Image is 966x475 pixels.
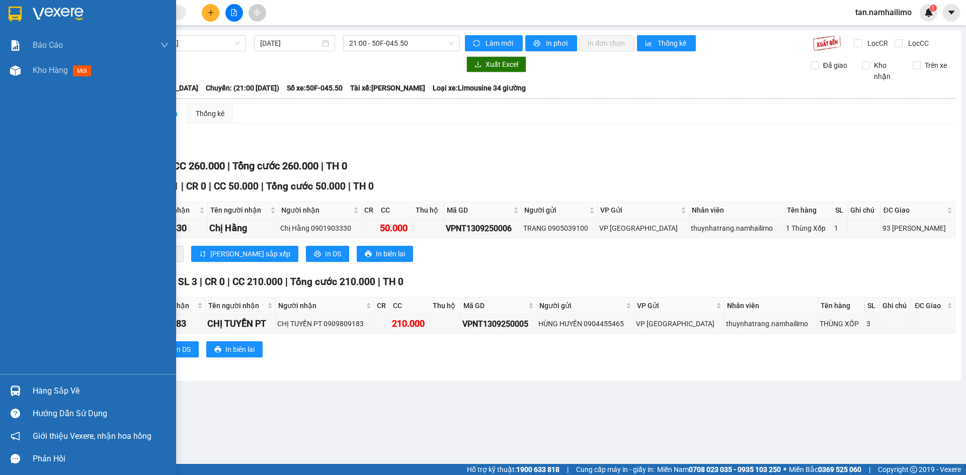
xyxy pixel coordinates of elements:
th: SL [833,202,848,219]
span: download [474,61,481,69]
div: Thống kê [196,108,224,119]
div: 1 Thùng Xốp [786,223,831,234]
img: solution-icon [10,40,21,51]
span: ĐC Giao [915,300,945,311]
div: 1 [834,223,846,234]
div: VPNT1309250005 [462,318,535,330]
span: bar-chart [645,40,654,48]
div: VP [GEOGRAPHIC_DATA] [599,223,687,234]
img: warehouse-icon [10,386,21,396]
td: VP Nha Trang [598,219,689,238]
div: 210.000 [392,317,428,331]
th: Ghi chú [880,298,913,314]
span: Kho nhận [870,60,905,82]
button: printerIn phơi [525,35,577,51]
span: printer [214,346,221,354]
span: Tài xế: [PERSON_NAME] [350,82,425,93]
span: VP Gửi [600,205,679,216]
span: [PERSON_NAME] sắp xếp [210,248,290,259]
th: Tên hàng [818,298,865,314]
div: TRANG 0905039100 [523,223,596,234]
span: tan.namhailimo [847,6,920,19]
th: Ghi chú [848,202,881,219]
button: In đơn chọn [580,35,634,51]
span: In phơi [546,38,569,49]
span: Loại xe: Limousine 34 giường [433,82,526,93]
span: | [261,180,264,192]
span: Người gửi [539,300,624,311]
span: | [378,276,380,288]
button: printerIn biên lai [206,341,263,357]
span: Thống kê [658,38,688,49]
span: Tên người nhận [210,205,268,216]
button: printerIn DS [306,246,349,262]
span: | [181,180,184,192]
span: Miền Bắc [789,464,861,475]
button: aim [249,4,266,22]
span: | [209,180,211,192]
span: Lọc CC [904,38,930,49]
th: Tên hàng [784,202,833,219]
span: Trên xe [921,60,951,71]
span: Mã GD [463,300,526,311]
span: Người nhận [278,300,364,311]
td: VP Nha Trang [634,314,725,334]
span: Người nhận [281,205,351,216]
span: CR 0 [186,180,206,192]
span: plus [207,9,214,16]
span: sort-ascending [199,250,206,258]
div: VP [GEOGRAPHIC_DATA] [636,318,722,329]
span: TH 0 [383,276,404,288]
div: Chị Hằng 0901903330 [280,223,360,234]
span: file-add [230,9,237,16]
span: caret-down [947,8,956,17]
span: Báo cáo [33,39,63,51]
td: CHỊ TUYỀN PT [206,314,276,334]
span: Tổng cước 50.000 [266,180,346,192]
span: question-circle [11,409,20,418]
span: VP Gửi [637,300,714,311]
div: Chị Hằng [209,221,277,235]
th: CC [390,298,430,314]
button: syncLàm mới [465,35,523,51]
span: ĐC Giao [883,205,945,216]
th: SL [865,298,880,314]
th: Nhân viên [725,298,818,314]
span: Mã GD [447,205,511,216]
th: Thu hộ [413,202,444,219]
button: plus [202,4,219,22]
span: Miền Nam [657,464,781,475]
span: printer [365,250,372,258]
button: bar-chartThống kê [637,35,696,51]
span: CR 0 [205,276,225,288]
div: 93 [PERSON_NAME] [882,223,953,234]
div: Hướng dẫn sử dụng [33,406,169,421]
span: sync [473,40,481,48]
span: | [200,276,202,288]
div: CHỊ TUYỀN PT [207,317,274,331]
span: Lọc CR [863,38,890,49]
span: Tên người nhận [208,300,265,311]
th: CC [378,202,413,219]
span: ⚪️ [783,467,786,471]
span: message [11,454,20,463]
div: thuynhatrang.namhailimo [691,223,782,234]
strong: 0369 525 060 [818,465,861,473]
strong: 1900 633 818 [516,465,559,473]
th: Nhân viên [689,202,784,219]
td: VPNT1309250005 [461,314,537,334]
span: | [869,464,870,475]
sup: 1 [930,5,937,12]
span: TH 0 [353,180,374,192]
button: printerIn biên lai [357,246,413,262]
span: 1 [931,5,935,12]
button: caret-down [942,4,960,22]
span: | [321,160,324,172]
span: SL 3 [178,276,197,288]
span: Kho hàng [33,65,68,75]
span: In DS [325,248,341,259]
span: | [348,180,351,192]
span: mới [73,65,91,76]
span: In biên lai [225,344,255,355]
span: Tổng cước 260.000 [232,160,318,172]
